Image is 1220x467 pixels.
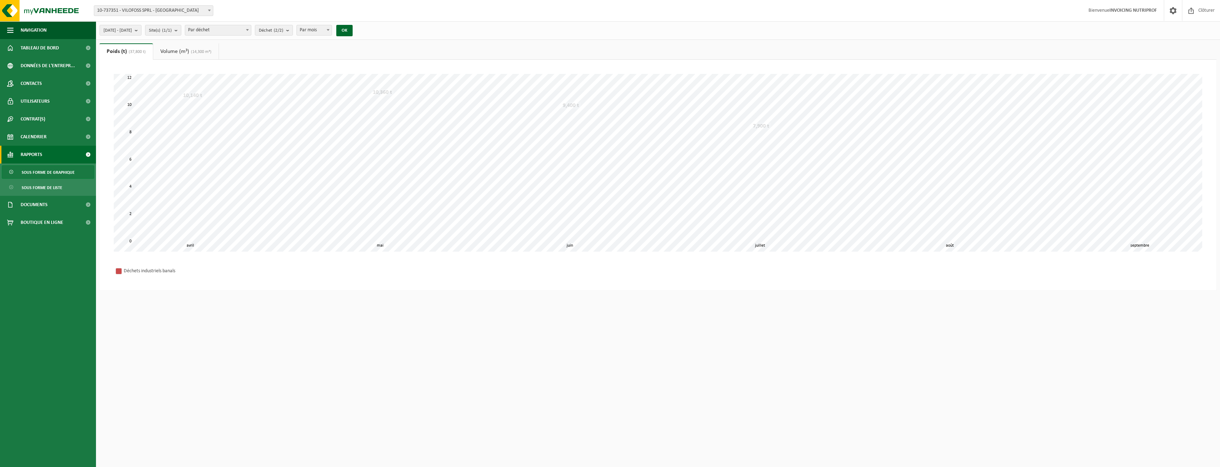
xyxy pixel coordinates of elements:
[21,214,63,231] span: Boutique en ligne
[94,6,213,16] span: 10-737351 - VILOFOSS SPRL - VILLERS-LE-BOUILLET
[259,25,283,36] span: Déchet
[149,25,172,36] span: Site(s)
[751,123,771,130] div: 7,900 t
[127,50,146,54] span: (37,800 t)
[21,39,59,57] span: Tableau de bord
[94,5,213,16] span: 10-737351 - VILOFOSS SPRL - VILLERS-LE-BOUILLET
[162,28,172,33] count: (1/1)
[371,89,394,96] div: 10,360 t
[21,57,75,75] span: Données de l'entrepr...
[189,50,212,54] span: (14,300 m³)
[145,25,181,36] button: Site(s)(1/1)
[103,25,132,36] span: [DATE] - [DATE]
[21,128,47,146] span: Calendrier
[100,43,153,60] a: Poids (t)
[181,92,204,99] div: 10,140 t
[1109,8,1157,13] strong: INVOICING NUTRIPROF
[21,92,50,110] span: Utilisateurs
[255,25,293,36] button: Déchet(2/2)
[22,166,75,179] span: Sous forme de graphique
[185,25,251,36] span: Par déchet
[22,181,62,194] span: Sous forme de liste
[124,267,216,275] div: Déchets industriels banals
[100,25,141,36] button: [DATE] - [DATE]
[21,146,42,163] span: Rapports
[2,165,94,179] a: Sous forme de graphique
[297,25,332,35] span: Par mois
[21,75,42,92] span: Contacts
[21,110,45,128] span: Contrat(s)
[21,196,48,214] span: Documents
[153,43,219,60] a: Volume (m³)
[561,102,581,109] div: 9,400 t
[21,21,47,39] span: Navigation
[185,25,251,35] span: Par déchet
[336,25,353,36] button: OK
[2,181,94,194] a: Sous forme de liste
[274,28,283,33] count: (2/2)
[296,25,332,36] span: Par mois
